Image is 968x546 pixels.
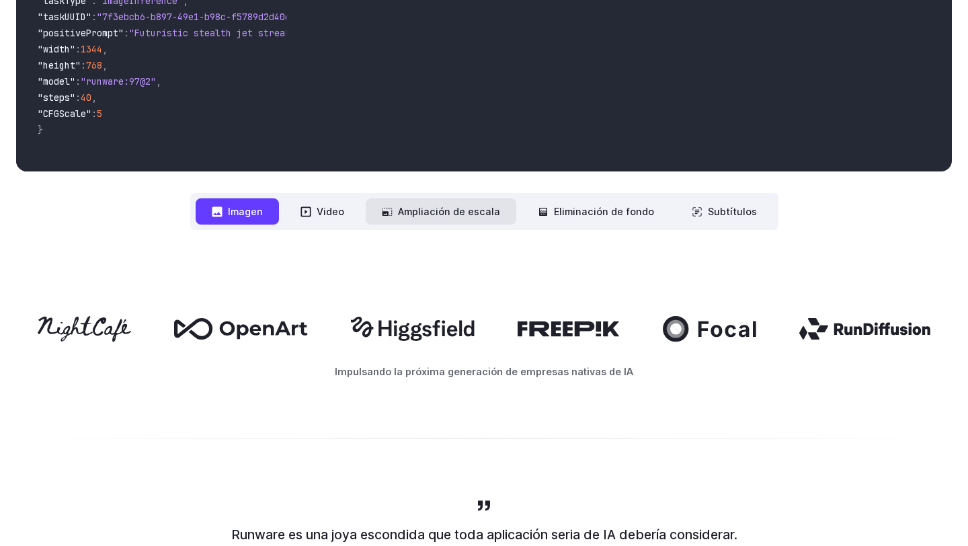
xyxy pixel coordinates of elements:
[97,108,102,120] span: 5
[38,11,91,23] span: "taskUUID"
[81,75,156,87] span: "runware:97@2"
[38,59,81,71] span: "height"
[81,91,91,104] span: 40
[156,75,161,87] span: ,
[86,59,102,71] span: 768
[91,108,97,120] span: :
[38,27,124,39] span: "positivePrompt"
[38,91,75,104] span: "steps"
[38,124,43,136] span: }
[102,43,108,55] span: ,
[38,43,75,55] span: "width"
[102,59,108,71] span: ,
[335,366,633,377] font: Impulsando la próxima generación de empresas nativas de IA
[75,43,81,55] span: :
[129,27,618,39] span: "Futuristic stealth jet streaking through a neon-lit cityscape with glowing purple exhaust"
[228,206,263,217] font: Imagen
[38,75,75,87] span: "model"
[81,59,86,71] span: :
[124,27,129,39] span: :
[38,108,91,120] span: "CFGScale"
[91,91,97,104] span: ,
[75,75,81,87] span: :
[554,206,654,217] font: Eliminación de fondo
[97,11,301,23] span: "7f3ebcb6-b897-49e1-b98c-f5789d2d40d7"
[91,11,97,23] span: :
[708,206,757,217] font: Subtítulos
[317,206,344,217] font: Video
[81,43,102,55] span: 1344
[75,91,81,104] span: :
[398,206,500,217] font: Ampliación de escala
